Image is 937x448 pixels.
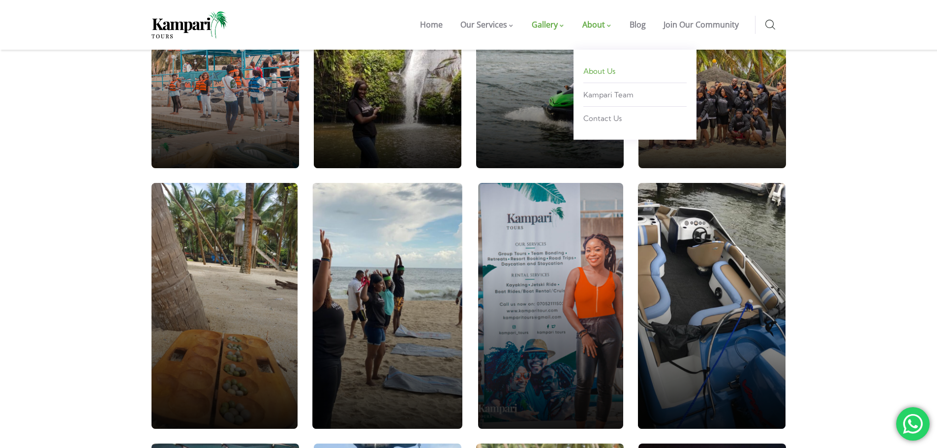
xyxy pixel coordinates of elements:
[583,62,687,80] a: About Us
[420,19,443,30] span: Home
[583,109,687,127] a: Contact Us
[583,114,622,123] span: Contact Us
[583,86,687,104] a: Kampari Team
[896,407,930,441] div: 'Chat
[532,19,558,30] span: Gallery
[664,19,739,30] span: Join Our Community
[460,19,507,30] span: Our Services
[583,66,615,76] span: About Us
[582,19,605,30] span: About
[630,19,646,30] span: Blog
[583,90,634,99] span: Kampari Team
[151,11,228,38] img: Home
